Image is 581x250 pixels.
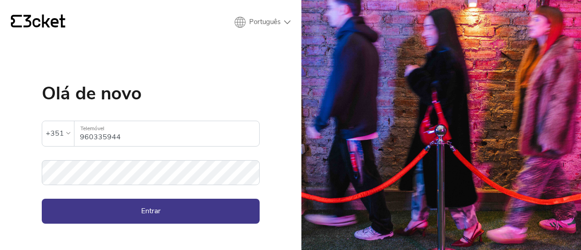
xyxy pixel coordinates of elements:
[42,84,260,103] h1: Olá de novo
[74,121,259,136] label: Telemóvel
[80,121,259,146] input: Telemóvel
[42,199,260,223] button: Entrar
[42,160,260,175] label: Palavra-passe
[46,127,64,140] div: +351
[11,15,22,28] g: {' '}
[11,15,65,30] a: {' '}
